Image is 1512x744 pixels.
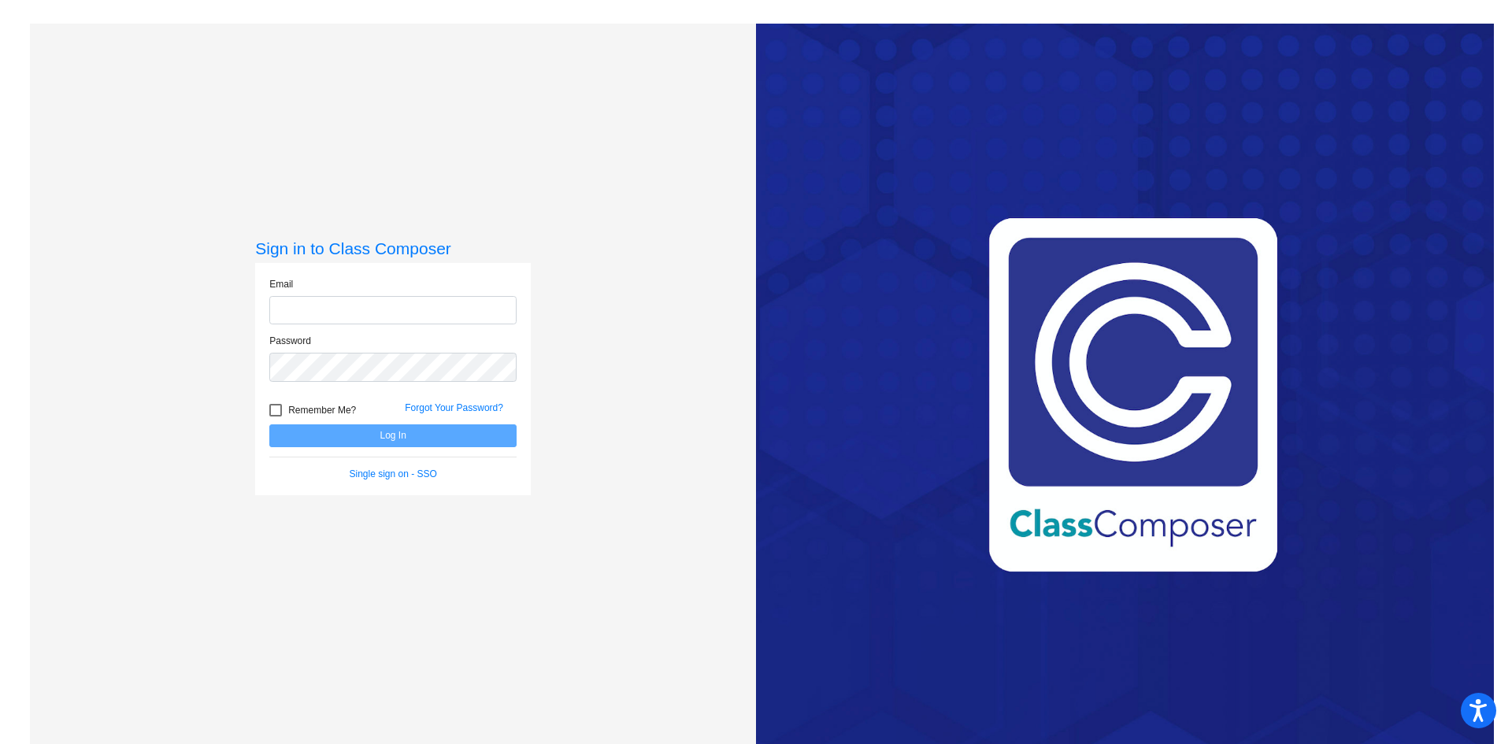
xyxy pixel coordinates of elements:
label: Password [269,334,311,348]
label: Email [269,277,293,291]
a: Forgot Your Password? [405,402,503,413]
h3: Sign in to Class Composer [255,239,531,258]
a: Single sign on - SSO [350,468,437,479]
span: Remember Me? [288,401,356,420]
button: Log In [269,424,517,447]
